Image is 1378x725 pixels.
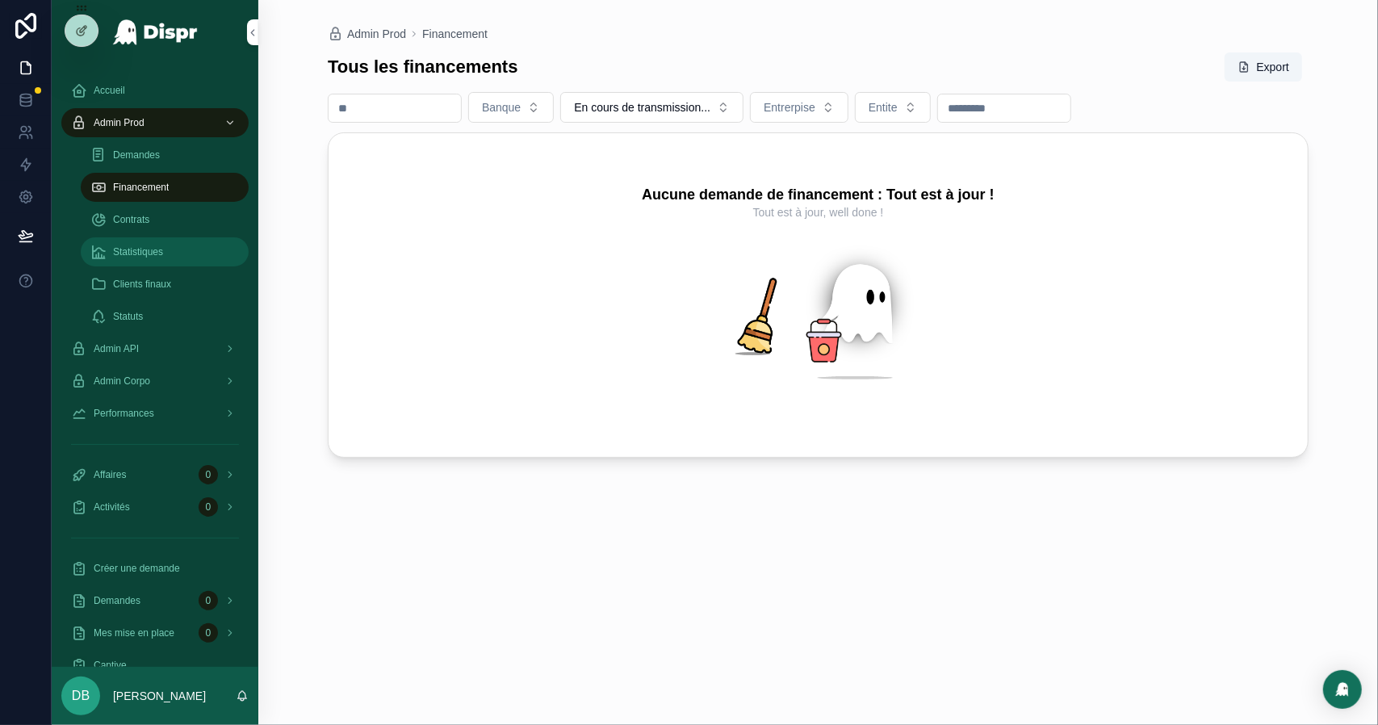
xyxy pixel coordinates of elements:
[61,554,249,583] a: Créer une demande
[199,497,218,517] div: 0
[94,116,145,129] span: Admin Prod
[422,26,488,42] a: Financement
[642,185,995,204] h2: Aucune demande de financement : Tout est à jour !
[869,99,898,115] span: Entite
[61,367,249,396] a: Admin Corpo
[199,623,218,643] div: 0
[61,460,249,489] a: Affaires0
[468,92,554,123] button: Select Button
[113,149,160,161] span: Demandes
[560,92,743,123] button: Select Button
[81,140,249,170] a: Demandes
[61,651,249,680] a: Captive
[328,56,518,78] h1: Tous les financements
[61,492,249,522] a: Activités0
[855,92,931,123] button: Select Button
[94,627,174,639] span: Mes mise en place
[113,310,143,323] span: Statuts
[61,334,249,363] a: Admin API
[94,342,139,355] span: Admin API
[574,99,710,115] span: En cours de transmission...
[81,270,249,299] a: Clients finaux
[112,19,199,45] img: App logo
[52,65,258,667] div: scrollable content
[61,108,249,137] a: Admin Prod
[328,26,406,42] a: Admin Prod
[1323,670,1362,709] div: Open Intercom Messenger
[61,399,249,428] a: Performances
[113,213,149,226] span: Contrats
[94,659,127,672] span: Captive
[199,465,218,484] div: 0
[81,302,249,331] a: Statuts
[81,173,249,202] a: Financement
[764,99,815,115] span: Entrerpise
[81,237,249,266] a: Statistiques
[81,205,249,234] a: Contrats
[94,84,125,97] span: Accueil
[113,278,171,291] span: Clients finaux
[750,92,848,123] button: Select Button
[94,468,126,481] span: Affaires
[689,233,948,405] img: Aucune demande de financement : Tout est à jour !
[94,594,140,607] span: Demandes
[113,688,206,704] p: [PERSON_NAME]
[347,26,406,42] span: Admin Prod
[94,375,150,388] span: Admin Corpo
[94,501,130,513] span: Activités
[199,591,218,610] div: 0
[61,586,249,615] a: Demandes0
[72,686,90,706] span: DB
[482,99,521,115] span: Banque
[113,181,169,194] span: Financement
[61,76,249,105] a: Accueil
[113,245,163,258] span: Statistiques
[94,407,154,420] span: Performances
[61,618,249,647] a: Mes mise en place0
[94,562,180,575] span: Créer une demande
[1225,52,1302,82] button: Export
[753,204,884,220] span: Tout est à jour, well done !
